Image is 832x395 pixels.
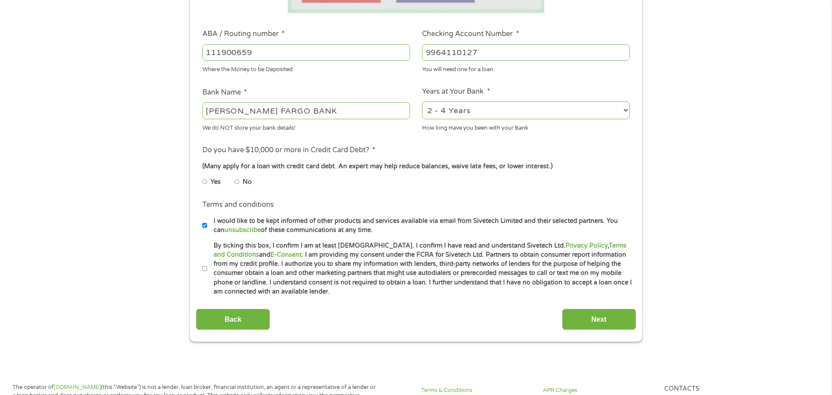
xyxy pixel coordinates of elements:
label: Bank Name [202,88,247,97]
div: Where the Money to be Deposited [202,62,410,74]
div: We do NOT store your bank details! [202,121,410,132]
label: Terms and conditions [202,200,274,209]
input: Back [196,309,270,330]
a: APR Charges [543,386,654,395]
label: Yes [211,177,221,187]
input: 263177916 [202,44,410,61]
a: Privacy Policy [565,242,608,249]
label: No [243,177,252,187]
label: ABA / Routing number [202,29,285,39]
a: Terms & Conditions [421,386,532,395]
a: [DOMAIN_NAME] [54,384,101,391]
div: You will need one for a loan. [422,62,630,74]
a: E-Consent [270,251,302,258]
label: By ticking this box, I confirm I am at least [DEMOGRAPHIC_DATA]. I confirm I have read and unders... [207,241,632,297]
a: Terms and Conditions [214,242,627,258]
a: unsubscribe [224,226,261,234]
div: (Many apply for a loan with credit card debt. An expert may help reduce balances, waive late fees... [202,162,630,171]
label: I would like to be kept informed of other products and services available via email from Sivetech... [207,216,632,235]
h4: Contacts [664,385,775,393]
input: Next [562,309,636,330]
input: 345634636 [422,44,630,61]
label: Checking Account Number [422,29,519,39]
label: Years at Your Bank [422,87,490,96]
div: How long Have you been with your Bank [422,121,630,132]
label: Do you have $10,000 or more in Credit Card Debt? [202,146,375,155]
